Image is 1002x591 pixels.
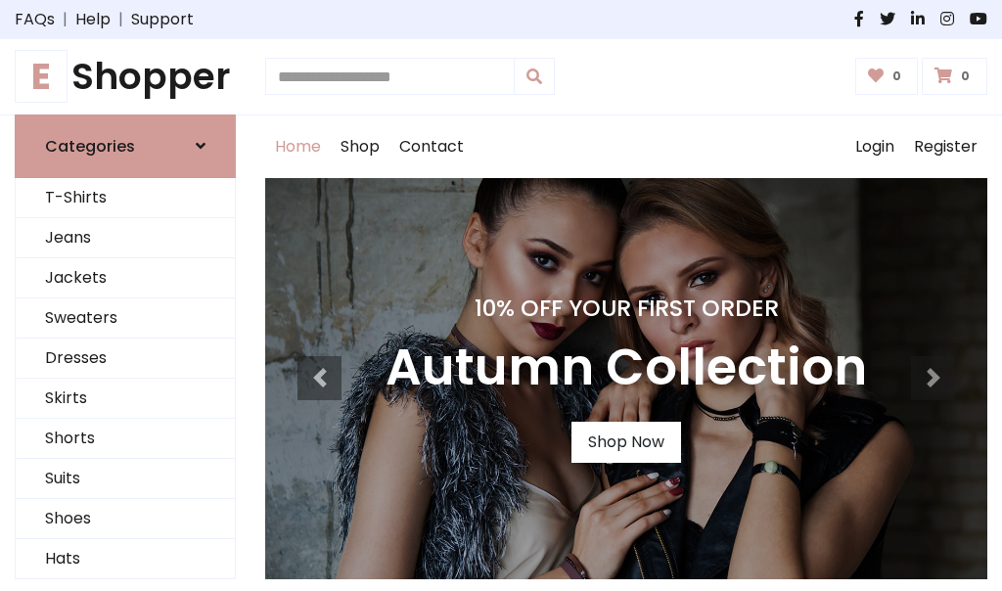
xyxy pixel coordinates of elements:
[956,68,975,85] span: 0
[111,8,131,31] span: |
[888,68,906,85] span: 0
[16,339,235,379] a: Dresses
[15,114,236,178] a: Categories
[265,115,331,178] a: Home
[845,115,904,178] a: Login
[571,422,681,463] a: Shop Now
[16,298,235,339] a: Sweaters
[75,8,111,31] a: Help
[55,8,75,31] span: |
[16,419,235,459] a: Shorts
[15,55,236,99] a: EShopper
[16,459,235,499] a: Suits
[386,295,867,322] h4: 10% Off Your First Order
[15,8,55,31] a: FAQs
[16,178,235,218] a: T-Shirts
[904,115,987,178] a: Register
[16,499,235,539] a: Shoes
[16,539,235,579] a: Hats
[16,258,235,298] a: Jackets
[16,379,235,419] a: Skirts
[386,338,867,398] h3: Autumn Collection
[45,137,135,156] h6: Categories
[331,115,389,178] a: Shop
[15,55,236,99] h1: Shopper
[131,8,194,31] a: Support
[855,58,919,95] a: 0
[15,50,68,103] span: E
[389,115,474,178] a: Contact
[16,218,235,258] a: Jeans
[922,58,987,95] a: 0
